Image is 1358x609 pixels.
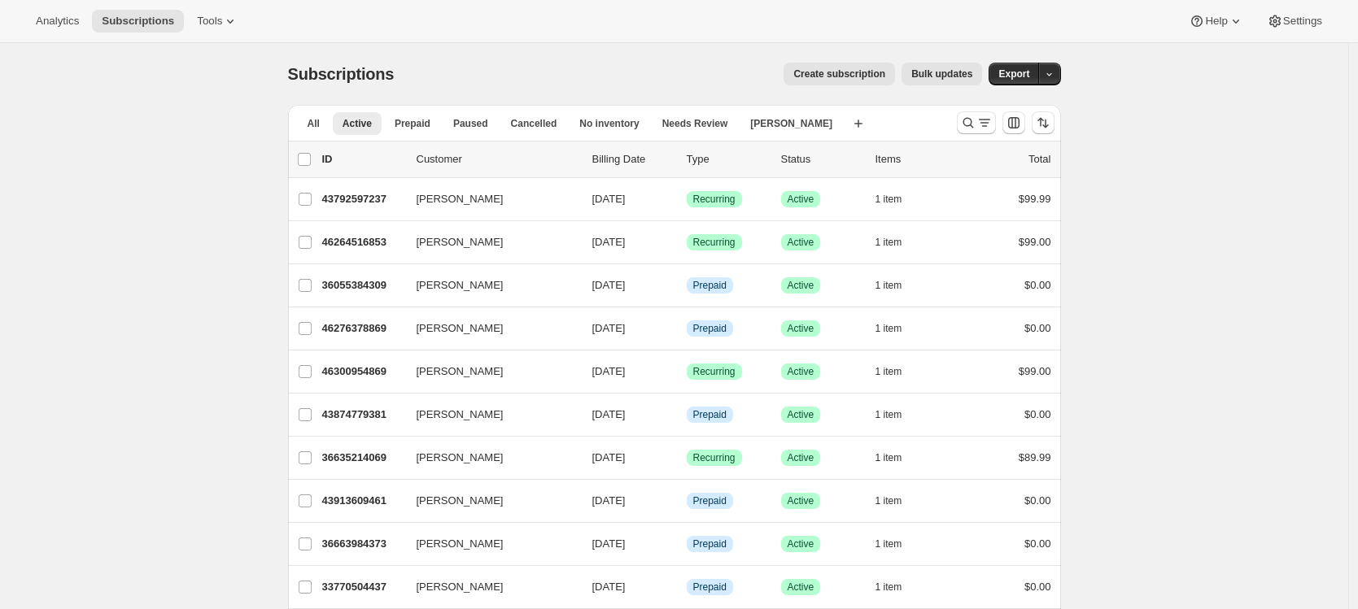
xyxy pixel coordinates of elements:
[875,537,902,550] span: 1 item
[407,272,570,298] button: [PERSON_NAME]
[1019,451,1051,463] span: $89.99
[902,63,982,85] button: Bulk updates
[693,322,727,335] span: Prepaid
[875,360,920,383] button: 1 item
[693,236,736,249] span: Recurring
[187,10,248,33] button: Tools
[662,117,728,130] span: Needs Review
[784,63,895,85] button: Create subscription
[845,112,871,135] button: Create new view
[395,117,430,130] span: Prepaid
[407,574,570,600] button: [PERSON_NAME]
[1019,193,1051,205] span: $99.99
[1024,279,1051,291] span: $0.00
[322,536,404,552] p: 36663984373
[322,320,404,337] p: 46276378869
[875,322,902,335] span: 1 item
[793,67,885,80] span: Create subscription
[417,407,504,423] span: [PERSON_NAME]
[322,151,1051,167] div: IDCustomerBilling DateTypeStatusItemsTotal
[322,450,404,466] p: 36635214069
[36,15,79,28] span: Analytics
[322,407,404,423] p: 43874779381
[875,193,902,206] span: 1 item
[1205,15,1227,28] span: Help
[322,493,404,509] p: 43913609461
[1257,10,1332,33] button: Settings
[875,365,902,378] span: 1 item
[1283,15,1322,28] span: Settings
[1019,365,1051,377] span: $99.00
[1024,581,1051,593] span: $0.00
[693,581,727,594] span: Prepaid
[322,234,404,250] p: 46264516853
[592,451,626,463] span: [DATE]
[592,236,626,248] span: [DATE]
[875,494,902,507] span: 1 item
[592,537,626,550] span: [DATE]
[788,494,814,507] span: Active
[417,363,504,380] span: [PERSON_NAME]
[26,10,89,33] button: Analytics
[417,151,579,167] p: Customer
[407,531,570,557] button: [PERSON_NAME]
[322,191,404,207] p: 43792597237
[693,279,727,292] span: Prepaid
[592,151,674,167] p: Billing Date
[417,579,504,595] span: [PERSON_NAME]
[788,451,814,464] span: Active
[407,488,570,514] button: [PERSON_NAME]
[343,117,372,130] span: Active
[788,537,814,550] span: Active
[322,317,1051,340] div: 46276378869[PERSON_NAME][DATE]InfoPrepaidSuccessActive1 item$0.00
[989,63,1039,85] button: Export
[875,317,920,340] button: 1 item
[788,236,814,249] span: Active
[407,186,570,212] button: [PERSON_NAME]
[322,403,1051,426] div: 43874779381[PERSON_NAME][DATE]InfoPrepaidSuccessActive1 item$0.00
[288,65,395,83] span: Subscriptions
[322,446,1051,469] div: 36635214069[PERSON_NAME][DATE]SuccessRecurringSuccessActive1 item$89.99
[693,193,736,206] span: Recurring
[875,446,920,469] button: 1 item
[693,537,727,550] span: Prepaid
[788,365,814,378] span: Active
[102,15,174,28] span: Subscriptions
[788,322,814,335] span: Active
[322,489,1051,512] div: 43913609461[PERSON_NAME][DATE]InfoPrepaidSuccessActive1 item$0.00
[875,533,920,555] button: 1 item
[1024,537,1051,550] span: $0.00
[693,408,727,421] span: Prepaid
[592,408,626,420] span: [DATE]
[407,359,570,385] button: [PERSON_NAME]
[875,279,902,292] span: 1 item
[417,191,504,207] span: [PERSON_NAME]
[693,494,727,507] span: Prepaid
[322,274,1051,297] div: 36055384309[PERSON_NAME][DATE]InfoPrepaidSuccessActive1 item$0.00
[322,188,1051,211] div: 43792597237[PERSON_NAME][DATE]SuccessRecurringSuccessActive1 item$99.99
[875,274,920,297] button: 1 item
[417,493,504,509] span: [PERSON_NAME]
[1024,408,1051,420] span: $0.00
[197,15,222,28] span: Tools
[322,151,404,167] p: ID
[417,536,504,552] span: [PERSON_NAME]
[750,117,832,130] span: [PERSON_NAME]
[788,581,814,594] span: Active
[407,315,570,341] button: [PERSON_NAME]
[592,279,626,291] span: [DATE]
[1028,151,1050,167] p: Total
[417,320,504,337] span: [PERSON_NAME]
[407,229,570,255] button: [PERSON_NAME]
[322,533,1051,555] div: 36663984373[PERSON_NAME][DATE]InfoPrepaidSuccessActive1 item$0.00
[788,193,814,206] span: Active
[687,151,768,167] div: Type
[1032,111,1055,134] button: Sort the results
[417,450,504,466] span: [PERSON_NAME]
[788,279,814,292] span: Active
[693,451,736,464] span: Recurring
[579,117,639,130] span: No inventory
[875,408,902,421] span: 1 item
[875,236,902,249] span: 1 item
[781,151,862,167] p: Status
